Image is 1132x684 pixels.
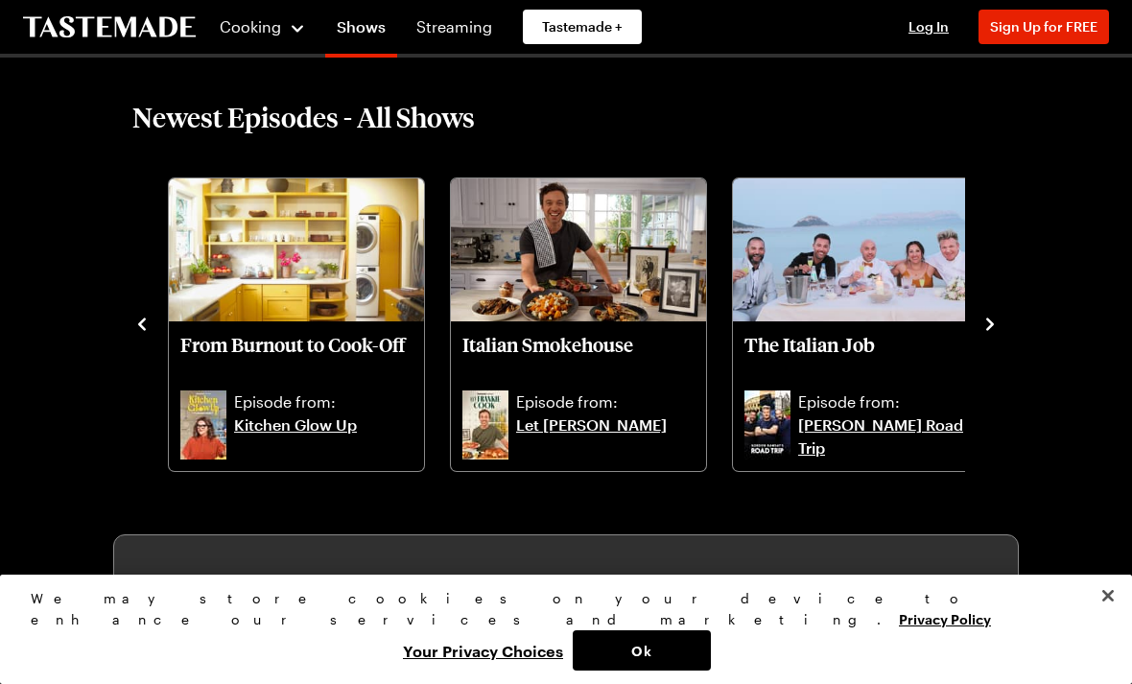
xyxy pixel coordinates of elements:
div: Italian Smokehouse [451,178,706,472]
div: Privacy [31,588,1085,671]
a: Shows [325,4,397,58]
span: Cooking [220,17,281,35]
button: Log In [890,17,967,36]
h2: Newest Episodes - All Shows [132,100,475,134]
div: The Italian Job [733,178,988,472]
img: Italian Smokehouse [451,178,706,322]
img: The Italian Job [733,178,988,322]
a: To Tastemade Home Page [23,16,196,38]
p: Episode from: [798,390,977,413]
button: Close [1087,575,1129,617]
button: navigate to previous item [132,312,152,335]
button: Your Privacy Choices [393,630,573,671]
button: Ok [573,630,711,671]
div: 4 / 10 [731,173,1013,474]
p: Episode from: [516,390,695,413]
a: Tastemade + [523,10,642,44]
p: The Italian Job [744,333,977,379]
div: 2 / 10 [167,173,449,474]
p: Episode from: [234,390,413,413]
a: Italian Smokehouse [462,333,695,387]
span: Sign Up for FREE [990,18,1097,35]
button: Sign Up for FREE [979,10,1109,44]
span: Log In [908,18,949,35]
div: From Burnout to Cook-Off [169,178,424,472]
a: From Burnout to Cook-Off [180,333,413,387]
div: 3 / 10 [449,173,731,474]
button: Cooking [219,4,306,50]
div: We may store cookies on your device to enhance our services and marketing. [31,588,1085,630]
a: More information about your privacy, opens in a new tab [899,609,991,627]
a: [PERSON_NAME] Road Trip [798,413,977,460]
p: Italian Smokehouse [462,333,695,379]
a: The Italian Job [744,333,977,387]
p: From Burnout to Cook-Off [180,333,413,379]
button: navigate to next item [980,312,1000,335]
a: Kitchen Glow Up [234,413,413,460]
a: Let [PERSON_NAME] [516,413,695,460]
span: Tastemade + [542,17,623,36]
img: From Burnout to Cook-Off [169,178,424,322]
